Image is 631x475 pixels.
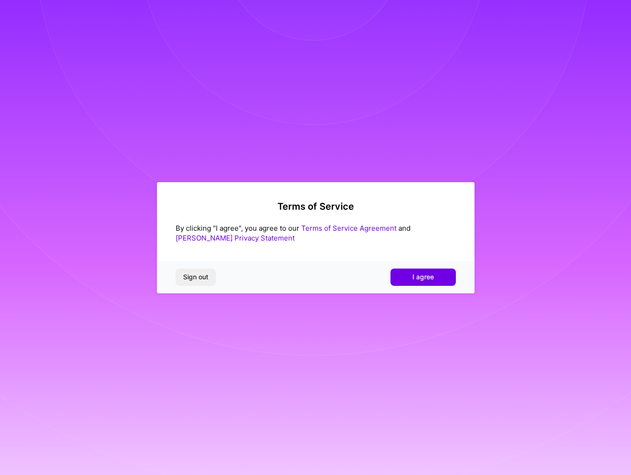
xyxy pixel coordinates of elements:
h2: Terms of Service [176,201,456,212]
div: By clicking "I agree", you agree to our and [176,223,456,243]
a: Terms of Service Agreement [301,224,397,233]
button: I agree [390,269,456,285]
span: Sign out [183,272,208,282]
button: Sign out [176,269,216,285]
span: I agree [412,272,434,282]
a: [PERSON_NAME] Privacy Statement [176,234,295,242]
